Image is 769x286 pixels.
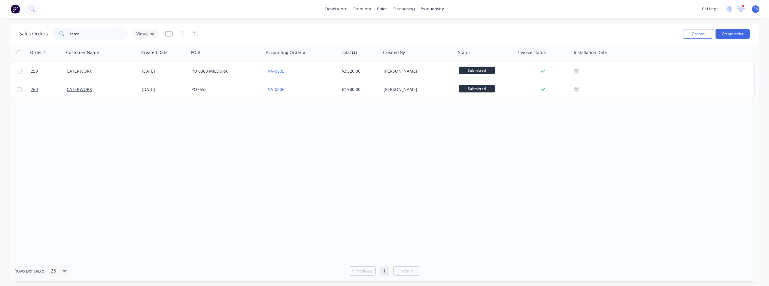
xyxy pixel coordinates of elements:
a: 260 [31,80,67,98]
div: sales [374,5,391,14]
span: 259 [31,68,38,74]
h1: Sales Orders [19,31,48,37]
button: Options [683,29,713,39]
button: Create order [716,29,750,39]
div: Created By [383,50,405,56]
div: Customer Name [66,50,99,56]
span: Submitted [459,85,495,92]
div: Installation Date [574,50,607,56]
div: [DATE] [142,86,187,92]
input: Search... [70,28,128,40]
div: Accounting Order # [266,50,305,56]
div: $1,980.00 [342,86,377,92]
a: 259 [31,62,67,80]
ul: Pagination [346,266,423,275]
div: productivity [418,5,447,14]
a: INV-0606 [266,86,284,92]
div: PO 0368 MILDURA [191,68,258,74]
div: Invoice status [518,50,546,56]
div: PO7652 [191,86,258,92]
div: [PERSON_NAME] [384,86,450,92]
span: Views [136,31,148,37]
div: products [351,5,374,14]
a: Page 1 is your current page [380,266,389,275]
a: CATERWORX [67,68,92,74]
a: CATERWORX [67,86,92,92]
img: Factory [11,5,20,14]
a: INV-0605 [266,68,284,74]
div: [PERSON_NAME] [384,68,450,74]
span: Next [400,268,410,274]
div: $3,520.00 [342,68,377,74]
div: Total ($) [341,50,357,56]
span: Previous [355,268,372,274]
a: Next page [394,268,420,274]
span: Rows per page [14,268,44,274]
span: EN [753,6,758,12]
div: PO # [191,50,200,56]
div: Status [458,50,471,56]
div: [DATE] [142,68,187,74]
div: Created Date [141,50,168,56]
span: 260 [31,86,38,92]
span: Submitted [459,67,495,74]
a: dashboard [322,5,351,14]
a: Previous page [349,268,375,274]
div: Order # [30,50,46,56]
div: settings [699,5,722,14]
div: purchasing [391,5,418,14]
